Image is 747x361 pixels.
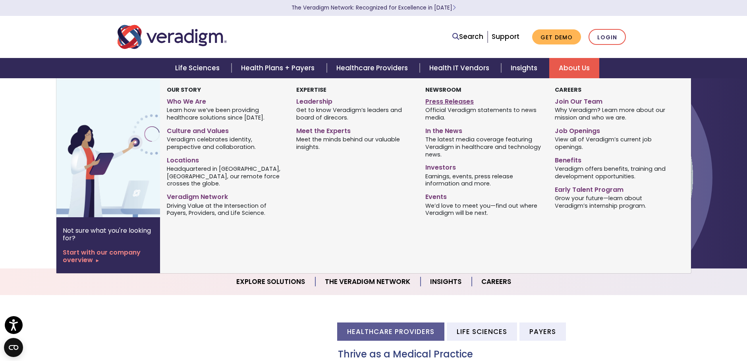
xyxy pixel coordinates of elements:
a: Investors [425,160,542,172]
strong: Our Story [167,86,201,94]
a: Veradigm Network [167,190,284,201]
p: Not sure what you're looking for? [63,227,154,242]
a: Leadership [296,95,413,106]
a: The Veradigm Network [315,272,421,292]
iframe: Drift Chat Widget [595,304,737,351]
a: Healthcare Providers [327,58,420,78]
a: Benefits [555,153,672,165]
span: Meet the minds behind our valuable insights. [296,135,413,151]
strong: Expertise [296,86,326,94]
a: About Us [549,58,599,78]
a: Locations [167,153,284,165]
strong: Careers [555,86,581,94]
a: Start with our company overview [63,249,154,264]
a: Culture and Values [167,124,284,135]
span: Learn how we’ve been providing healthcare solutions since [DATE]. [167,106,284,122]
span: View all of Veradigm’s current job openings. [555,135,672,151]
a: Join Our Team [555,95,672,106]
a: Insights [501,58,549,78]
span: Learn More [452,4,456,12]
a: Press Releases [425,95,542,106]
button: Open CMP widget [4,338,23,357]
a: Search [452,31,483,42]
span: Driving Value at the Intersection of Payers, Providers, and Life Science. [167,201,284,217]
a: Early Talent Program [555,183,672,194]
span: Get to know Veradigm’s leaders and board of direcors. [296,106,413,122]
a: Support [492,32,519,41]
a: Events [425,190,542,201]
li: Payers [519,322,566,340]
span: Official Veradigm statements to news media. [425,106,542,122]
a: The Veradigm Network: Recognized for Excellence in [DATE]Learn More [291,4,456,12]
a: Insights [421,272,472,292]
li: Life Sciences [447,322,517,340]
span: Veradigm celebrates identity, perspective and collaboration. [167,135,284,151]
a: Health IT Vendors [420,58,501,78]
img: Veradigm logo [118,24,227,50]
a: Job Openings [555,124,672,135]
li: Healthcare Providers [337,322,444,340]
span: Headquartered in [GEOGRAPHIC_DATA], [GEOGRAPHIC_DATA], our remote force crosses the globe. [167,164,284,187]
a: Meet the Experts [296,124,413,135]
img: Vector image of Veradigm’s Story [56,78,184,217]
a: Health Plans + Payers [232,58,326,78]
span: Earnings, events, press release information and more. [425,172,542,187]
a: Life Sciences [166,58,232,78]
a: Explore Solutions [227,272,315,292]
span: The latest media coverage featuring Veradigm in healthcare and technology news. [425,135,542,158]
span: Veradigm offers benefits, training and development opportunities. [555,164,672,180]
h3: Thrive as a Medical Practice [338,349,630,360]
a: Get Demo [532,29,581,45]
span: Why Veradigm? Learn more about our mission and who we are. [555,106,672,122]
span: We’d love to meet you—find out where Veradigm will be next. [425,201,542,217]
a: Who We Are [167,95,284,106]
a: Login [589,29,626,45]
strong: Newsroom [425,86,461,94]
span: Grow your future—learn about Veradigm’s internship program. [555,194,672,209]
a: Careers [472,272,521,292]
a: In the News [425,124,542,135]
